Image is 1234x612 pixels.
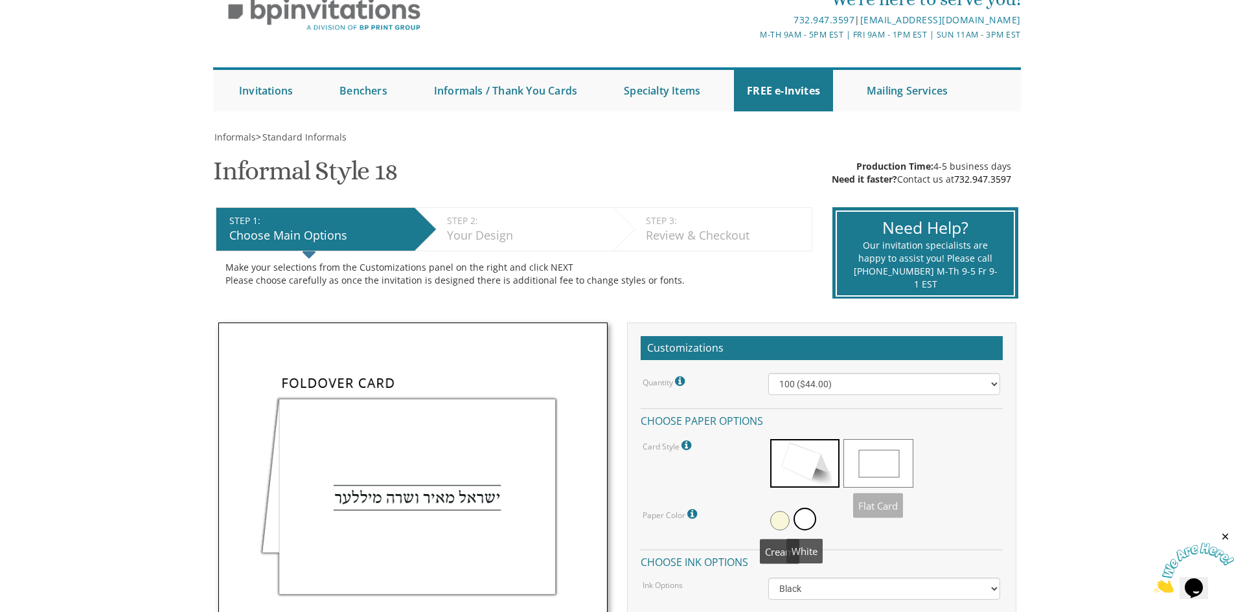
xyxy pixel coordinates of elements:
label: Paper Color [643,506,700,523]
h4: Choose ink options [641,549,1003,572]
div: STEP 3: [646,214,805,227]
label: Card Style [643,437,694,454]
h2: Customizations [641,336,1003,361]
a: Mailing Services [854,70,961,111]
div: Our invitation specialists are happy to assist you! Please call [PHONE_NUMBER] M-Th 9-5 Fr 9-1 EST [853,239,998,291]
label: Quantity [643,373,688,390]
a: Invitations [226,70,306,111]
a: Informals [213,131,256,143]
iframe: chat widget [1154,531,1234,593]
div: M-Th 9am - 5pm EST | Fri 9am - 1pm EST | Sun 11am - 3pm EST [483,28,1021,41]
div: 4-5 business days Contact us at [832,160,1011,186]
a: Standard Informals [261,131,347,143]
div: STEP 2: [447,214,607,227]
div: Need Help? [853,216,998,240]
span: Need it faster? [832,173,897,185]
div: Your Design [447,227,607,244]
a: Benchers [326,70,400,111]
a: Specialty Items [611,70,713,111]
span: Informals [214,131,256,143]
label: Ink Options [643,580,683,591]
div: Review & Checkout [646,227,805,244]
a: 732.947.3597 [794,14,854,26]
div: Choose Main Options [229,227,408,244]
span: Production Time: [856,160,933,172]
h4: Choose paper options [641,408,1003,431]
span: Standard Informals [262,131,347,143]
div: Make your selections from the Customizations panel on the right and click NEXT Please choose care... [225,261,803,287]
h1: Informal Style 18 [213,157,398,195]
a: Informals / Thank You Cards [421,70,590,111]
a: [EMAIL_ADDRESS][DOMAIN_NAME] [860,14,1021,26]
div: | [483,12,1021,28]
span: > [256,131,347,143]
a: 732.947.3597 [954,173,1011,185]
div: STEP 1: [229,214,408,227]
a: FREE e-Invites [734,70,833,111]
